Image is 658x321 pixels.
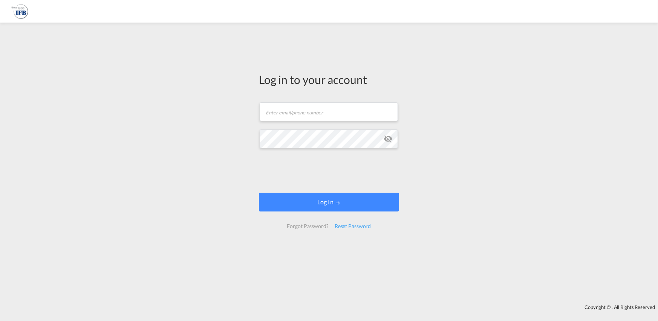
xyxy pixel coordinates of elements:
div: Reset Password [332,219,374,233]
md-icon: icon-eye-off [384,134,393,143]
iframe: reCAPTCHA [272,156,386,185]
img: b628ab10256c11eeb52753acbc15d091.png [11,3,28,20]
input: Enter email/phone number [260,102,398,121]
div: Forgot Password? [284,219,331,233]
button: LOGIN [259,193,399,211]
div: Log in to your account [259,72,399,87]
